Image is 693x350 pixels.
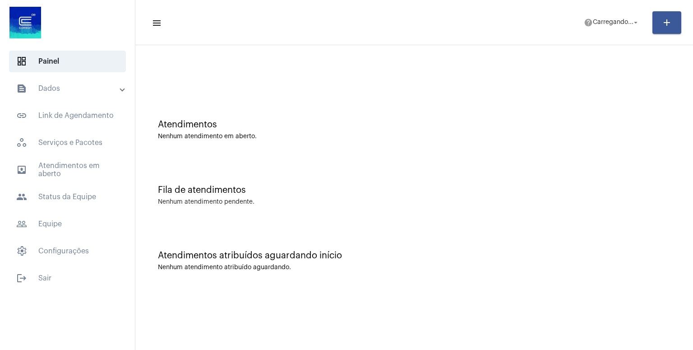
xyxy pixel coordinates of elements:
[632,19,640,27] mat-icon: arrow_drop_down
[158,133,670,140] div: Nenhum atendimento em aberto.
[16,56,27,67] span: sidenav icon
[16,137,27,148] span: sidenav icon
[152,18,161,28] mat-icon: sidenav icon
[9,267,126,289] span: Sair
[158,120,670,130] div: Atendimentos
[9,132,126,154] span: Serviços e Pacotes
[16,191,27,202] mat-icon: sidenav icon
[16,83,27,94] mat-icon: sidenav icon
[9,51,126,72] span: Painel
[5,78,135,99] mat-expansion-panel-header: sidenav iconDados
[158,264,670,271] div: Nenhum atendimento atribuído aguardando.
[593,19,633,26] span: Carregando...
[584,18,593,27] mat-icon: help
[7,5,43,41] img: d4669ae0-8c07-2337-4f67-34b0df7f5ae4.jpeg
[16,219,27,229] mat-icon: sidenav icon
[9,159,126,181] span: Atendimentos em aberto
[9,186,126,208] span: Status da Equipe
[158,199,254,205] div: Nenhum atendimento pendente.
[16,246,27,257] span: sidenav icon
[578,14,645,32] button: Carregando...
[158,251,670,261] div: Atendimentos atribuídos aguardando início
[9,240,126,262] span: Configurações
[9,213,126,235] span: Equipe
[16,83,120,94] mat-panel-title: Dados
[9,105,126,126] span: Link de Agendamento
[16,164,27,175] mat-icon: sidenav icon
[16,273,27,284] mat-icon: sidenav icon
[661,17,672,28] mat-icon: add
[158,185,670,195] div: Fila de atendimentos
[16,110,27,121] mat-icon: sidenav icon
